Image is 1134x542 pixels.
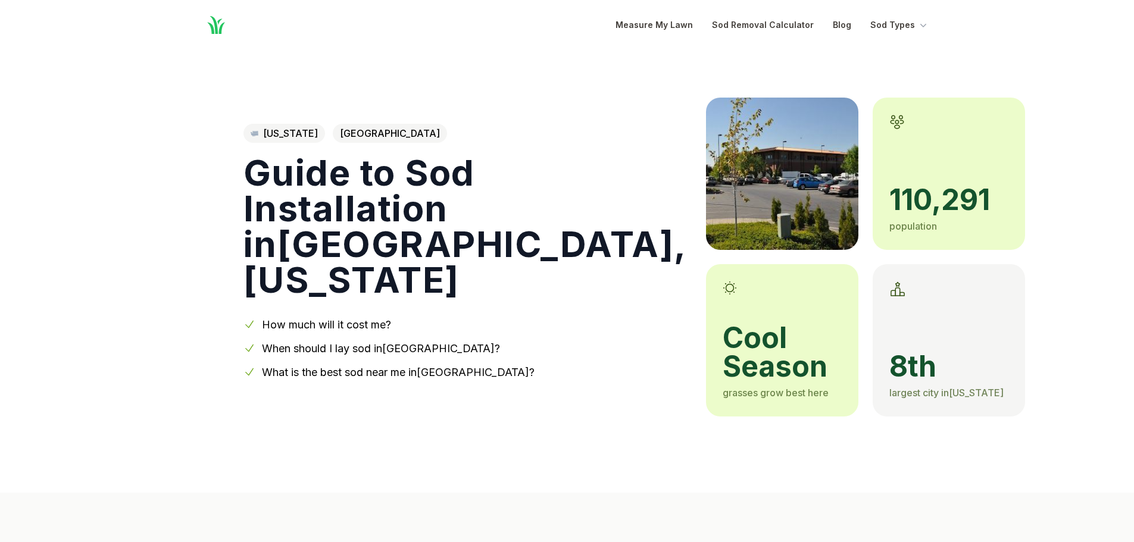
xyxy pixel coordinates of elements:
[833,18,851,32] a: Blog
[712,18,814,32] a: Sod Removal Calculator
[262,342,500,355] a: When should I lay sod in[GEOGRAPHIC_DATA]?
[870,18,929,32] button: Sod Types
[251,131,258,136] img: Washington state outline
[243,124,325,143] a: [US_STATE]
[333,124,447,143] span: [GEOGRAPHIC_DATA]
[889,186,1008,214] span: 110,291
[889,220,937,232] span: population
[889,387,1004,399] span: largest city in [US_STATE]
[723,387,829,399] span: grasses grow best here
[243,155,687,297] h1: Guide to Sod Installation in [GEOGRAPHIC_DATA] , [US_STATE]
[723,324,842,381] span: cool season
[616,18,693,32] a: Measure My Lawn
[262,318,391,331] a: How much will it cost me?
[262,366,535,378] a: What is the best sod near me in[GEOGRAPHIC_DATA]?
[889,352,1008,381] span: 8th
[706,98,858,250] img: A picture of Spokane Valley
